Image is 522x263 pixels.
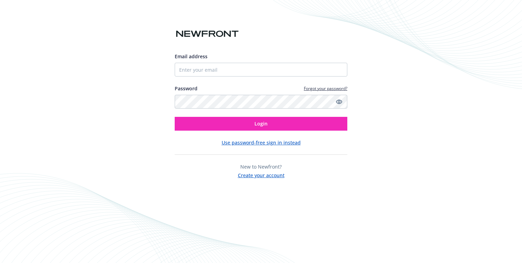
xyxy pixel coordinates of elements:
[175,95,347,109] input: Enter your password
[222,139,301,146] button: Use password-free sign in instead
[304,85,347,91] a: Forgot your password?
[175,63,347,77] input: Enter your email
[175,117,347,131] button: Login
[335,98,343,106] a: Show password
[175,28,240,40] img: Newfront logo
[254,120,268,127] span: Login
[175,53,207,60] span: Email address
[240,163,282,170] span: New to Newfront?
[238,170,284,179] button: Create your account
[175,85,197,92] label: Password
